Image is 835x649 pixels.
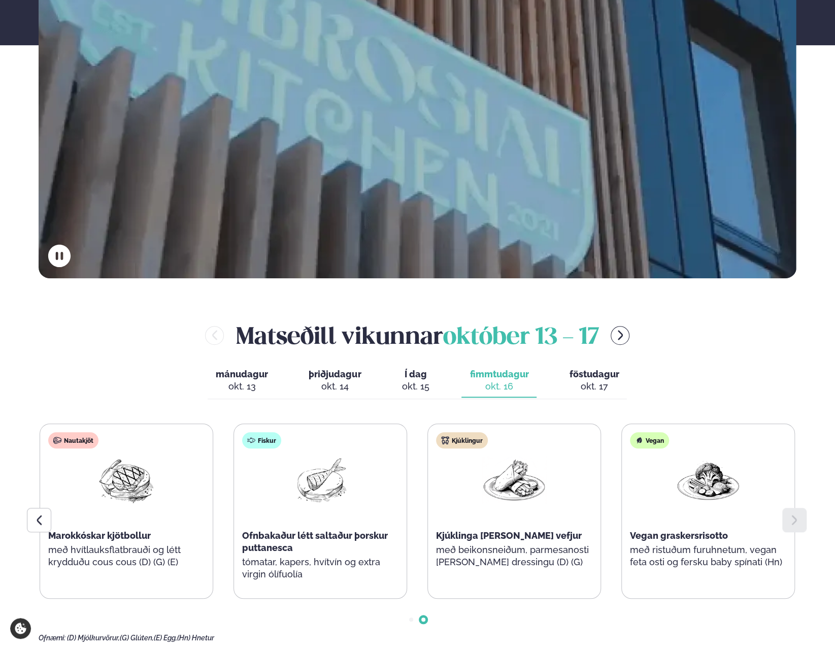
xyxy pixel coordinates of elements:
p: með ristuðum furuhnetum, vegan feta osti og fersku baby spínati (Hn) [630,544,786,568]
span: Ofnæmi: [39,634,65,642]
div: Fiskur [242,432,281,448]
img: Beef-Meat.png [94,457,159,504]
a: Cookie settings [10,618,31,639]
span: fimmtudagur [470,369,528,379]
button: föstudagur okt. 17 [561,364,627,398]
button: fimmtudagur okt. 16 [461,364,537,398]
span: föstudagur [569,369,619,379]
p: tómatar, kapers, hvítvín og extra virgin ólífuolía [242,556,398,580]
span: (G) Glúten, [120,634,154,642]
span: (Hn) Hnetur [177,634,214,642]
span: Kjúklinga [PERSON_NAME] vefjur [436,530,582,541]
img: Vegan.png [676,457,741,504]
h2: Matseðill vikunnar [236,319,598,352]
p: með hvítlauksflatbrauði og létt krydduðu cous cous (D) (G) (E) [48,544,205,568]
span: Marokkóskar kjötbollur [48,530,151,541]
div: Kjúklingur [436,432,488,448]
span: Ofnbakaður létt saltaður þorskur puttanesca [242,530,388,553]
img: Vegan.svg [635,436,643,444]
span: (D) Mjólkurvörur, [67,634,120,642]
img: Wraps.png [482,457,547,504]
div: okt. 17 [569,380,619,393]
div: okt. 13 [216,380,268,393]
button: menu-btn-right [611,326,629,345]
div: okt. 14 [309,380,361,393]
img: beef.svg [53,436,61,444]
span: október 13 - 17 [443,327,598,349]
button: mánudagur okt. 13 [208,364,276,398]
span: (E) Egg, [154,634,177,642]
span: Go to slide 1 [409,618,413,622]
img: chicken.svg [441,436,449,444]
div: okt. 15 [402,380,429,393]
div: Vegan [630,432,669,448]
p: með beikonsneiðum, parmesanosti [PERSON_NAME] dressingu (D) (G) [436,544,592,568]
span: Vegan graskersrisotto [630,530,728,541]
img: fish.svg [247,436,255,444]
button: þriðjudagur okt. 14 [300,364,369,398]
button: menu-btn-left [205,326,224,345]
span: Go to slide 2 [421,618,425,622]
span: Í dag [402,368,429,380]
div: okt. 16 [470,380,528,393]
img: Fish.png [288,457,353,504]
span: þriðjudagur [309,369,361,379]
span: mánudagur [216,369,268,379]
button: Í dag okt. 15 [393,364,437,398]
div: Nautakjöt [48,432,98,448]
